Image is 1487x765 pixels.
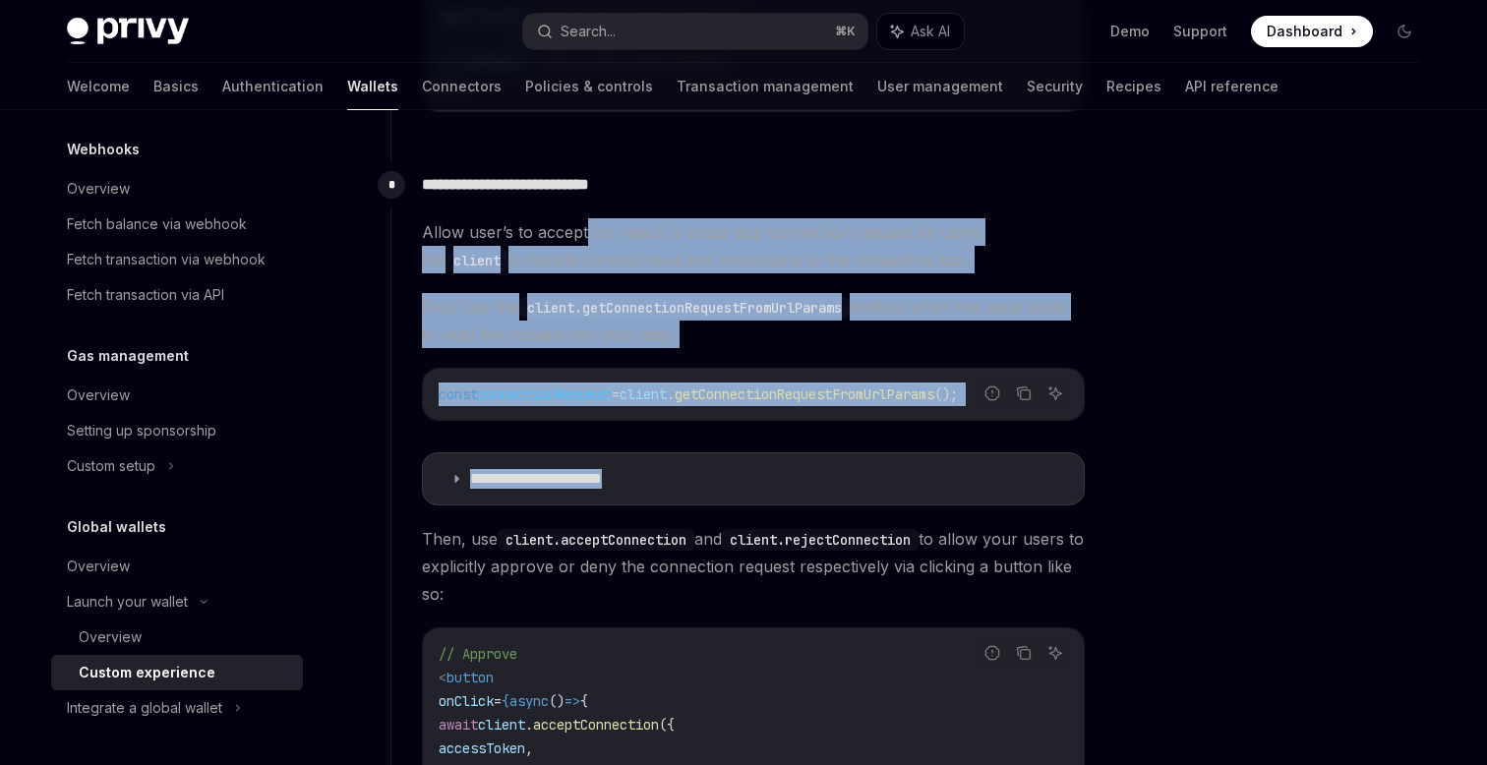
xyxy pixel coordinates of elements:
[911,22,950,41] span: Ask AI
[67,212,247,236] div: Fetch balance via webhook
[1185,63,1279,110] a: API reference
[565,692,580,710] span: =>
[677,63,854,110] a: Transaction management
[79,661,215,684] div: Custom experience
[67,248,266,271] div: Fetch transaction via webhook
[980,381,1005,406] button: Report incorrect code
[67,515,166,539] h5: Global wallets
[1106,63,1161,110] a: Recipes
[667,385,675,403] span: .
[519,297,850,319] code: client.getConnectionRequestFromUrlParams
[67,18,189,45] img: dark logo
[67,555,130,578] div: Overview
[478,716,525,734] span: client
[79,625,142,649] div: Overview
[580,692,588,710] span: {
[51,242,303,277] a: Fetch transaction via webhook
[439,692,494,710] span: onClick
[67,454,155,478] div: Custom setup
[222,63,324,110] a: Authentication
[525,716,533,734] span: .
[67,383,130,407] div: Overview
[422,63,502,110] a: Connectors
[1110,22,1150,41] a: Demo
[1011,381,1037,406] button: Copy the contents from the code block
[51,655,303,690] a: Custom experience
[1027,63,1083,110] a: Security
[422,525,1085,608] span: Then, use and to allow your users to explicitly approve or deny the connection request respective...
[439,645,517,663] span: // Approve
[549,692,565,710] span: ()
[347,63,398,110] a: Wallets
[51,619,303,655] a: Overview
[67,419,216,442] div: Setting up sponsorship
[561,20,616,43] div: Search...
[153,63,199,110] a: Basics
[67,138,140,161] h5: Webhooks
[523,14,867,49] button: Search...⌘K
[675,385,934,403] span: getConnectionRequestFromUrlParams
[478,385,612,403] span: connectionRequest
[620,385,667,403] span: client
[67,344,189,368] h5: Gas management
[67,63,130,110] a: Welcome
[1011,640,1037,666] button: Copy the contents from the code block
[439,669,446,686] span: <
[422,293,1085,348] span: First, use the method when the page loads to read the request into your app.
[498,529,694,551] code: client.acceptConnection
[494,692,502,710] span: =
[51,378,303,413] a: Overview
[533,716,659,734] span: acceptConnection
[446,250,508,271] code: client
[1389,16,1420,47] button: Toggle dark mode
[67,177,130,201] div: Overview
[980,640,1005,666] button: Report incorrect code
[1173,22,1227,41] a: Support
[1042,381,1068,406] button: Ask AI
[51,206,303,242] a: Fetch balance via webhook
[1251,16,1373,47] a: Dashboard
[51,549,303,584] a: Overview
[1267,22,1342,41] span: Dashboard
[612,385,620,403] span: =
[446,669,494,686] span: button
[51,171,303,206] a: Overview
[439,739,525,757] span: accessToken
[67,590,188,614] div: Launch your wallet
[51,413,303,448] a: Setting up sponsorship
[439,385,478,403] span: const
[422,218,1085,273] span: Allow user’s to accept (or reject) a cross-app connection request by using the to handle parsing ...
[877,63,1003,110] a: User management
[659,716,675,734] span: ({
[67,696,222,720] div: Integrate a global wallet
[51,277,303,313] a: Fetch transaction via API
[439,716,478,734] span: await
[67,283,224,307] div: Fetch transaction via API
[877,14,964,49] button: Ask AI
[934,385,958,403] span: ();
[722,529,919,551] code: client.rejectConnection
[835,24,856,39] span: ⌘ K
[525,63,653,110] a: Policies & controls
[502,692,549,710] span: {async
[1042,640,1068,666] button: Ask AI
[525,739,533,757] span: ,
